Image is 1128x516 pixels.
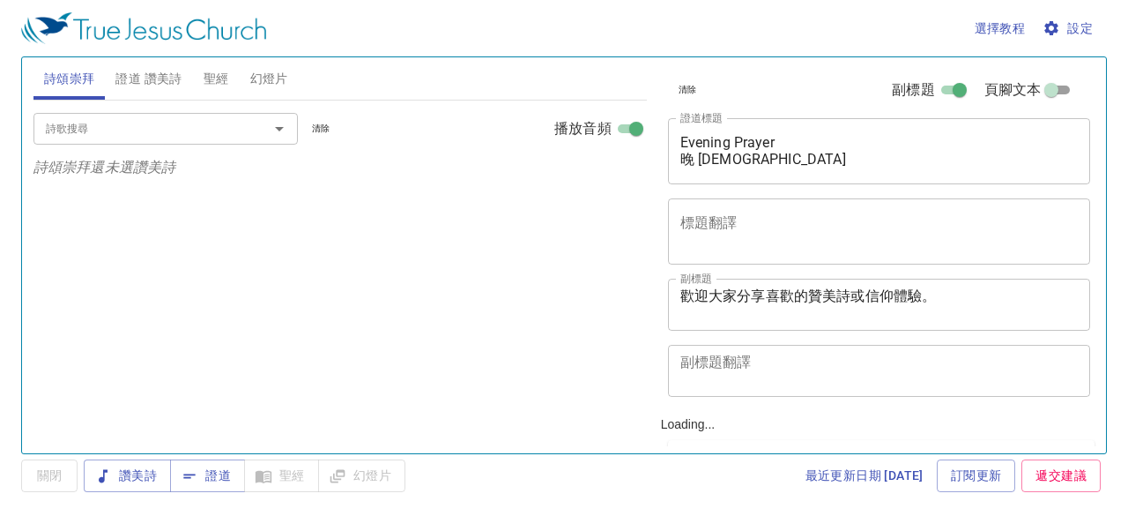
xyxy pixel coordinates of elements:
button: 證道 [170,460,245,492]
span: 選擇教程 [975,18,1026,40]
span: 頁腳文本 [984,79,1042,101]
a: 訂閱更新 [937,460,1016,492]
span: 副標題 [892,79,934,101]
span: 清除 [679,82,697,98]
button: 清除 [668,79,708,101]
textarea: Evening Prayer 晚 [DEMOGRAPHIC_DATA] [680,134,1079,168]
a: 最近更新日期 [DATE] [798,460,931,492]
i: 詩頌崇拜還未選讚美詩 [33,159,176,176]
span: 設定 [1046,18,1093,40]
span: 訂閱更新 [951,465,1002,487]
span: 最近更新日期 [DATE] [805,465,924,487]
span: 讚美詩 [98,465,157,487]
a: 遞交建議 [1021,460,1101,492]
button: 選擇教程 [968,12,1033,45]
span: 幻燈片 [250,68,288,90]
span: 證道 [184,465,231,487]
textarea: 歡迎大家分享喜歡的贊美詩或信仰體驗。 [680,288,1079,321]
img: True Jesus Church [21,12,266,44]
span: 清除 [312,121,330,137]
button: Open [267,116,292,141]
button: 設定 [1039,12,1100,45]
span: 證道 讚美詩 [115,68,182,90]
span: 詩頌崇拜 [44,68,95,90]
button: 清除 [301,118,341,139]
span: 播放音頻 [554,118,612,139]
div: Loading... [654,50,1102,446]
span: 聖經 [204,68,229,90]
button: 讚美詩 [84,460,171,492]
span: 遞交建議 [1035,465,1087,487]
